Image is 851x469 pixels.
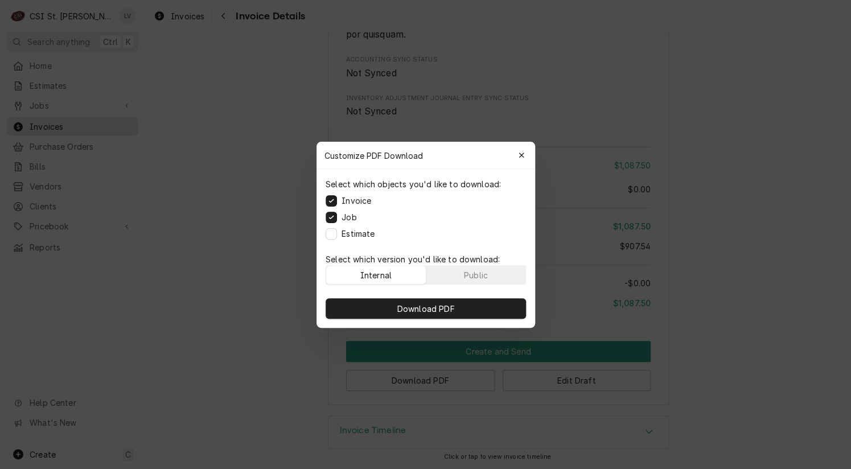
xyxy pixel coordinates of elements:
[326,253,526,265] p: Select which version you'd like to download:
[342,228,375,240] label: Estimate
[326,178,501,190] p: Select which objects you'd like to download:
[316,142,535,169] div: Customize PDF Download
[463,269,487,281] div: Public
[342,195,371,207] label: Invoice
[342,211,356,223] label: Job
[394,302,457,314] span: Download PDF
[326,298,526,319] button: Download PDF
[360,269,391,281] div: Internal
